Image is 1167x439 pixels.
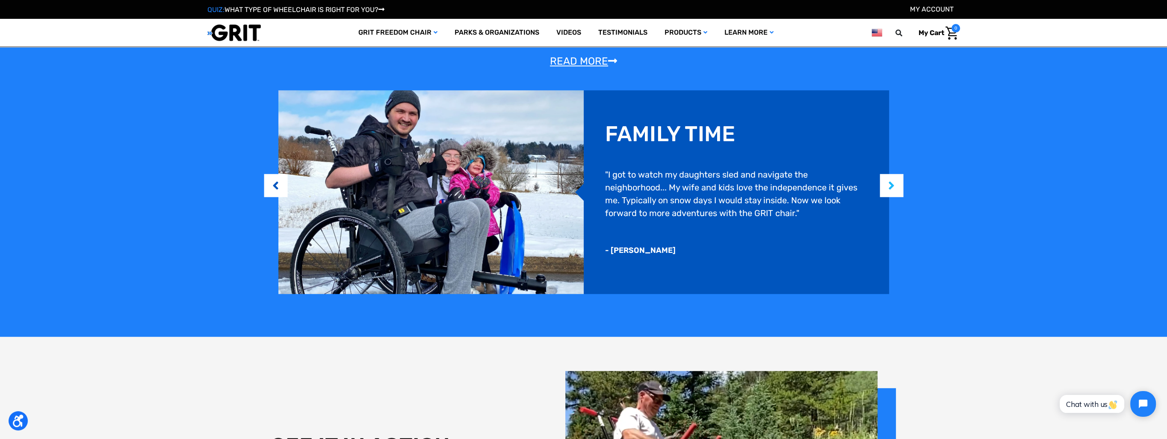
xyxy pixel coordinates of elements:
iframe: Tidio Chat [1050,384,1163,424]
input: Search [899,24,912,42]
a: QUIZ:WHAT TYPE OF WHEELCHAIR IS RIGHT FOR YOU? [207,6,384,14]
a: Videos [548,19,590,47]
p: - [PERSON_NAME] [605,245,676,256]
span: QUIZ: [207,6,225,14]
a: Read More [550,55,617,67]
span: Phone Number [143,35,189,43]
a: Cart with 0 items [912,24,960,42]
img: us.png [872,27,882,38]
a: GRIT Freedom Chair [350,19,446,47]
a: Learn More [716,19,782,47]
button: Previous [272,172,280,199]
img: Cart [945,27,958,40]
span: My Cart [919,29,944,37]
span: 0 [951,24,960,33]
a: Products [656,19,716,47]
img: reviews-1.png [278,90,584,294]
h3: FAMILY TIME [605,121,736,147]
button: Next [887,172,896,199]
a: Parks & Organizations [446,19,548,47]
p: "I got to watch my daughters sled and navigate the neighborhood... My wife and kids love the inde... [605,168,868,219]
img: GRIT All-Terrain Wheelchair and Mobility Equipment [207,24,261,42]
a: Account [910,5,954,13]
a: Testimonials [590,19,656,47]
